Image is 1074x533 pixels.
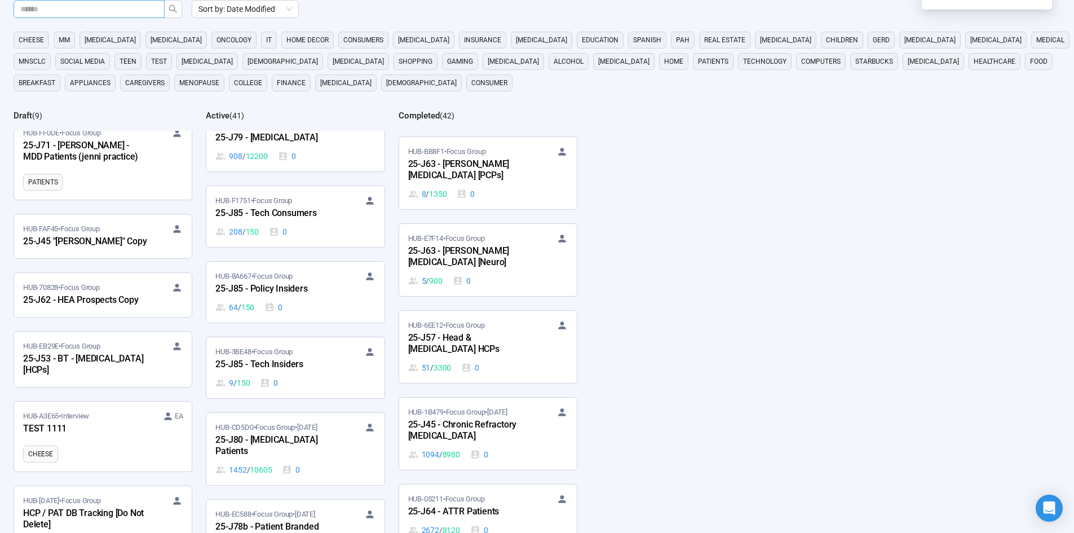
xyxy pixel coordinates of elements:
[14,402,192,472] a: HUB-A3E65•Interview EATEST 1111cheese
[429,275,442,287] span: 900
[23,139,147,165] div: 25-J71 - [PERSON_NAME] - MDD Patients (jenni practice)
[970,34,1022,46] span: [MEDICAL_DATA]
[23,293,147,308] div: 25-J62 - HEA Prospects Copy
[408,448,460,461] div: 1094
[233,377,237,389] span: /
[399,398,577,470] a: HUB-1B479•Focus Group•[DATE]25-J45 - Chronic Refractory [MEDICAL_DATA]1094 / 89800
[408,157,532,183] div: 25-J63 - [PERSON_NAME] [MEDICAL_DATA] [PCPs]
[260,377,278,389] div: 0
[179,77,219,89] span: menopause
[408,244,532,270] div: 25-J63 - [PERSON_NAME] [MEDICAL_DATA] [Neuro]
[215,464,272,476] div: 1452
[32,111,42,120] span: ( 9 )
[277,77,306,89] span: finance
[408,331,532,357] div: 25-J57 - Head & [MEDICAL_DATA] HCPs
[554,56,584,67] span: alcohol
[23,411,89,422] span: HUB-A3E65 • Interview
[408,494,485,505] span: HUB-05211 • Focus Group
[633,34,661,46] span: Spanish
[19,56,46,67] span: mnsclc
[247,56,318,67] span: [DEMOGRAPHIC_DATA]
[28,448,53,460] span: cheese
[206,413,384,485] a: HUB-CD5D0•Focus Group•[DATE]25-J80 - [MEDICAL_DATA] Patients1452 / 106050
[399,224,577,296] a: HUB-E7F14•Focus Group25-J63 - [PERSON_NAME] [MEDICAL_DATA] [Neuro]5 / 9000
[399,56,432,67] span: shopping
[801,56,841,67] span: computers
[434,362,451,374] span: 3300
[704,34,745,46] span: real estate
[23,506,147,532] div: HCP / PAT DB Tracking [Do Not Delete]
[215,206,339,221] div: 25-J85 - Tech Consumers
[23,341,100,352] span: HUB-EB29E • Focus Group
[215,226,259,238] div: 208
[238,301,241,314] span: /
[14,332,192,387] a: HUB-EB29E•Focus Group25-J53 - BT - [MEDICAL_DATA] [HCPs]
[175,411,183,422] span: EA
[408,233,485,244] span: HUB-E7F14 • Focus Group
[19,77,55,89] span: breakfast
[408,275,443,287] div: 5
[215,358,339,372] div: 25-J85 - Tech Insiders
[169,5,178,14] span: search
[59,34,70,46] span: MM
[974,56,1015,67] span: healthcare
[198,1,292,17] span: Sort by: Date Modified
[14,111,32,121] h2: Draft
[19,34,44,46] span: cheese
[1036,495,1063,522] div: Open Intercom Messenger
[461,362,479,374] div: 0
[320,77,372,89] span: [MEDICAL_DATA]
[246,226,259,238] span: 150
[215,131,339,146] div: 25-J79 - [MEDICAL_DATA]
[250,464,272,476] span: 10605
[206,262,384,323] a: HUB-8A667•Focus Group25-J85 - Policy Insiders64 / 1500
[698,56,728,67] span: Patients
[215,301,254,314] div: 64
[855,56,893,67] span: starbucks
[430,362,434,374] span: /
[343,34,383,46] span: consumers
[908,56,959,67] span: [MEDICAL_DATA]
[215,422,317,433] span: HUB-CD5D0 • Focus Group •
[206,111,384,171] a: HUB-FC87F•Focus Group25-J79 - [MEDICAL_DATA]908 / 122000
[234,77,262,89] span: college
[1036,34,1064,46] span: medical
[873,34,890,46] span: GERD
[408,362,452,374] div: 51
[120,56,136,67] span: Teen
[266,34,272,46] span: it
[14,273,192,317] a: HUB-70828•Focus Group25-J62 - HEA Prospects Copy
[1030,56,1048,67] span: Food
[297,423,317,431] time: [DATE]
[582,34,618,46] span: education
[14,118,192,200] a: HUB-FF0DE•Focus Group25-J71 - [PERSON_NAME] - MDD Patients (jenni practice)Patients
[23,352,147,378] div: 25-J53 - BT - [MEDICAL_DATA] [HCPs]
[408,418,532,444] div: 25-J45 - Chronic Refractory [MEDICAL_DATA]
[598,56,649,67] span: [MEDICAL_DATA]
[516,34,567,46] span: [MEDICAL_DATA]
[264,301,282,314] div: 0
[278,150,296,162] div: 0
[399,111,440,121] h2: Completed
[23,127,101,139] span: HUB-FF0DE • Focus Group
[215,282,339,297] div: 25-J85 - Policy Insiders
[408,320,485,331] span: HUB-6EE12 • Focus Group
[206,186,384,247] a: HUB-F1751•Focus Group25-J85 - Tech Consumers208 / 1500
[215,150,267,162] div: 908
[399,137,577,209] a: HUB-BB8F1•Focus Group25-J63 - [PERSON_NAME] [MEDICAL_DATA] [PCPs]8 / 13500
[408,146,486,157] span: HUB-BB8F1 • Focus Group
[676,34,690,46] span: PAH
[237,377,250,389] span: 150
[23,223,100,235] span: HUB-FAF45 • Focus Group
[215,509,315,520] span: HUB-EC588 • Focus Group •
[60,56,105,67] span: social media
[215,195,292,206] span: HUB-F1751 • Focus Group
[447,56,473,67] span: gaming
[408,188,447,200] div: 8
[206,111,229,121] h2: Active
[333,56,384,67] span: [MEDICAL_DATA]
[487,408,507,416] time: [DATE]
[295,510,315,518] time: [DATE]
[760,34,811,46] span: [MEDICAL_DATA]
[242,150,246,162] span: /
